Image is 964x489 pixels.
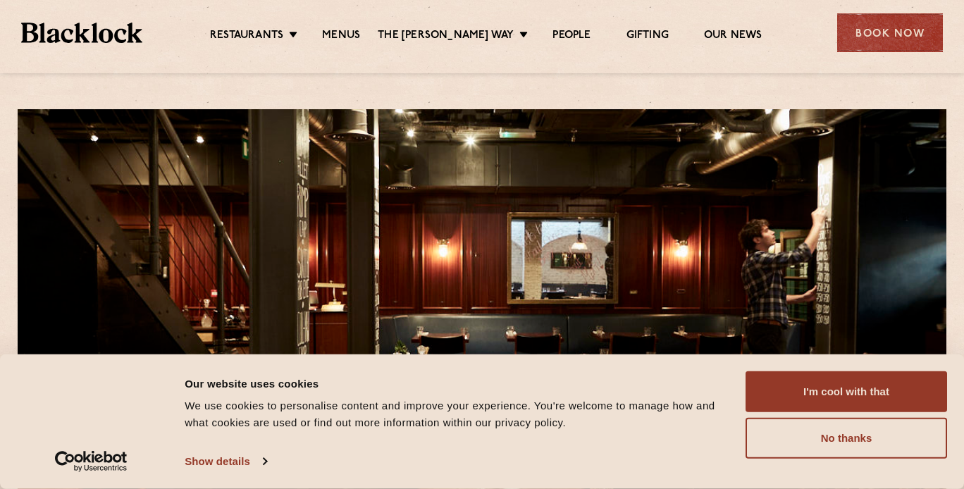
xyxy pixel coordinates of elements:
[185,451,266,472] a: Show details
[378,29,514,44] a: The [PERSON_NAME] Way
[746,371,947,412] button: I'm cool with that
[21,23,142,43] img: BL_Textured_Logo-footer-cropped.svg
[30,451,153,472] a: Usercentrics Cookiebot - opens in a new window
[185,375,729,392] div: Our website uses cookies
[837,13,943,52] div: Book Now
[746,418,947,459] button: No thanks
[185,397,729,431] div: We use cookies to personalise content and improve your experience. You're welcome to manage how a...
[552,29,591,44] a: People
[626,29,669,44] a: Gifting
[210,29,283,44] a: Restaurants
[322,29,360,44] a: Menus
[704,29,762,44] a: Our News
